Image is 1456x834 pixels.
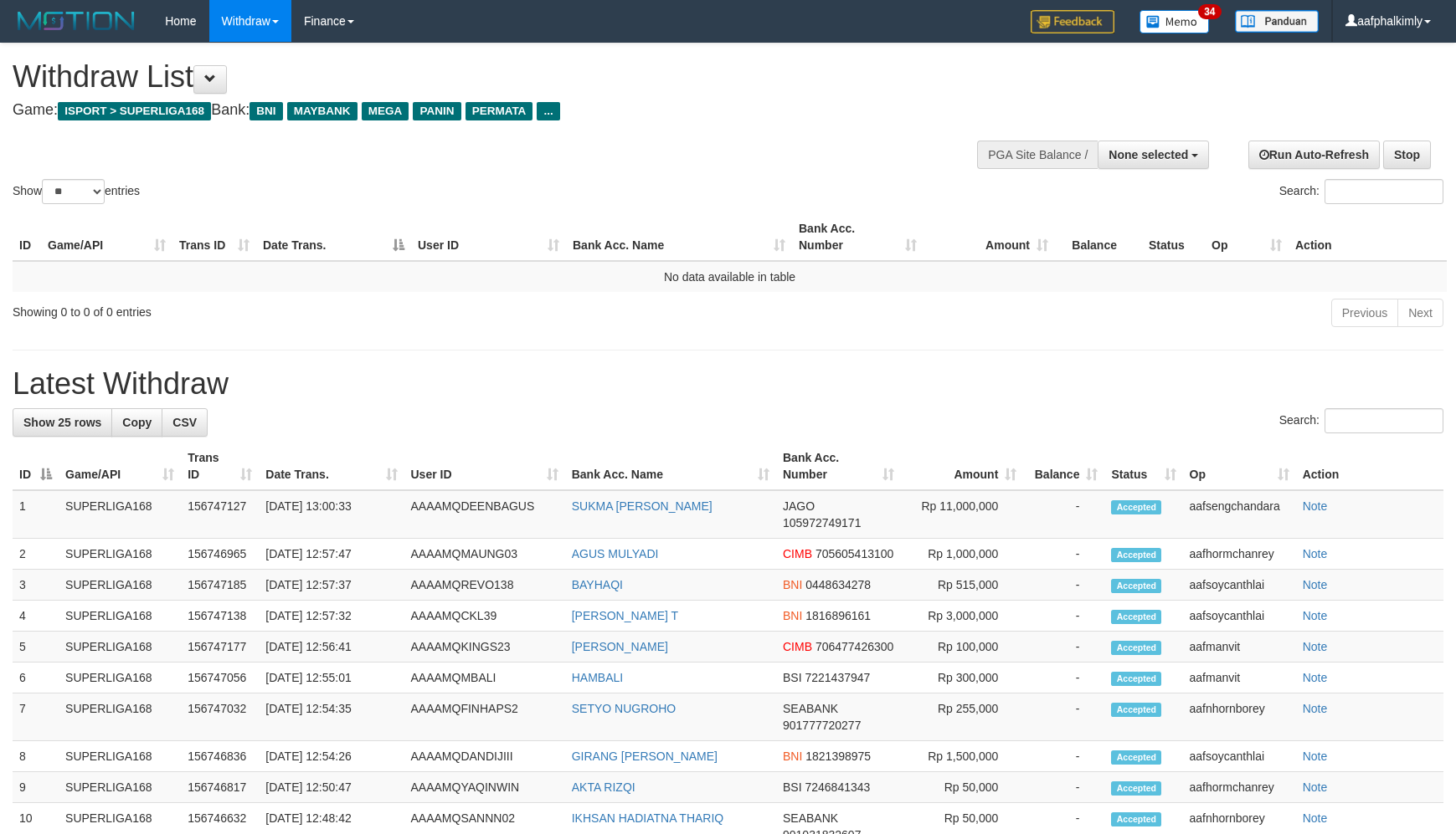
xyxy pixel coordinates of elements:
[572,609,678,622] a: [PERSON_NAME] T
[901,539,1023,570] td: Rp 1,000,000
[1289,213,1447,261] th: Action
[901,632,1023,663] td: Rp 100,000
[572,640,668,653] a: [PERSON_NAME]
[181,632,259,663] td: 156747177
[404,663,565,693] td: AAAAMQMBALI
[13,408,112,437] a: Show 25 rows
[1023,443,1104,490] th: Balance: activate to sort column ascending
[1023,601,1104,632] td: -
[13,261,1447,292] td: No data available in table
[783,578,802,591] span: BNI
[181,741,259,772] td: 156746836
[181,443,259,490] th: Trans ID: activate to sort column ascending
[59,772,181,803] td: SUPERLIGA168
[783,780,802,794] span: BSI
[13,490,59,539] td: 1
[1055,213,1142,261] th: Balance
[537,102,559,120] span: ...
[122,416,152,429] span: Copy
[1023,772,1104,803] td: -
[1183,601,1296,632] td: aafsoycanthlai
[1111,672,1161,686] span: Accepted
[1303,547,1328,560] a: Note
[259,663,404,693] td: [DATE] 12:55:01
[1111,500,1161,514] span: Accepted
[805,578,871,591] span: Copy 0448634278 to clipboard
[404,539,565,570] td: AAAAMQMAUNG03
[259,443,404,490] th: Date Trans.: activate to sort column ascending
[250,102,282,120] span: BNI
[13,663,59,693] td: 6
[111,408,162,437] a: Copy
[1111,750,1161,765] span: Accepted
[181,570,259,601] td: 156747185
[1303,702,1328,715] a: Note
[404,570,565,601] td: AAAAMQREVO138
[572,702,676,715] a: SETYO NUGROHO
[13,213,41,261] th: ID
[924,213,1055,261] th: Amount: activate to sort column ascending
[1296,443,1443,490] th: Action
[13,367,1443,401] h1: Latest Withdraw
[1023,741,1104,772] td: -
[1303,578,1328,591] a: Note
[41,213,172,261] th: Game/API: activate to sort column ascending
[13,297,594,320] div: Showing 0 to 0 of 0 entries
[1111,812,1161,826] span: Accepted
[181,601,259,632] td: 156747138
[413,102,460,120] span: PANIN
[59,490,181,539] td: SUPERLIGA168
[287,102,358,120] span: MAYBANK
[805,671,870,684] span: Copy 7221437947 to clipboard
[259,490,404,539] td: [DATE] 13:00:33
[1031,10,1114,33] img: Feedback.jpg
[572,750,718,763] a: GIRANG [PERSON_NAME]
[259,539,404,570] td: [DATE] 12:57:47
[1098,141,1209,169] button: None selected
[1205,213,1289,261] th: Op: activate to sort column ascending
[1183,663,1296,693] td: aafmanvit
[792,213,924,261] th: Bank Acc. Number: activate to sort column ascending
[1303,609,1328,622] a: Note
[259,570,404,601] td: [DATE] 12:57:37
[13,632,59,663] td: 5
[259,772,404,803] td: [DATE] 12:50:47
[805,750,871,763] span: Copy 1821398975 to clipboard
[1111,703,1161,717] span: Accepted
[181,772,259,803] td: 156746817
[259,741,404,772] td: [DATE] 12:54:26
[13,570,59,601] td: 3
[572,499,713,513] a: SUKMA [PERSON_NAME]
[805,780,870,794] span: Copy 7246841343 to clipboard
[59,570,181,601] td: SUPERLIGA168
[783,750,802,763] span: BNI
[1023,663,1104,693] td: -
[901,570,1023,601] td: Rp 515,000
[1303,811,1328,825] a: Note
[13,179,140,204] label: Show entries
[901,693,1023,741] td: Rp 255,000
[1183,632,1296,663] td: aafmanvit
[59,443,181,490] th: Game/API: activate to sort column ascending
[404,632,565,663] td: AAAAMQKINGS23
[901,490,1023,539] td: Rp 11,000,000
[1183,772,1296,803] td: aafhormchanrey
[1248,141,1380,169] a: Run Auto-Refresh
[1023,539,1104,570] td: -
[783,499,815,513] span: JAGO
[404,772,565,803] td: AAAAMQYAQINWIN
[181,490,259,539] td: 156747127
[59,741,181,772] td: SUPERLIGA168
[13,601,59,632] td: 4
[13,443,59,490] th: ID: activate to sort column descending
[59,539,181,570] td: SUPERLIGA168
[783,640,812,653] span: CIMB
[566,213,792,261] th: Bank Acc. Name: activate to sort column ascending
[13,693,59,741] td: 7
[1325,179,1443,204] input: Search:
[783,719,861,732] span: Copy 901777720277 to clipboard
[162,408,208,437] a: CSV
[13,539,59,570] td: 2
[783,702,838,715] span: SEABANK
[1331,299,1398,327] a: Previous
